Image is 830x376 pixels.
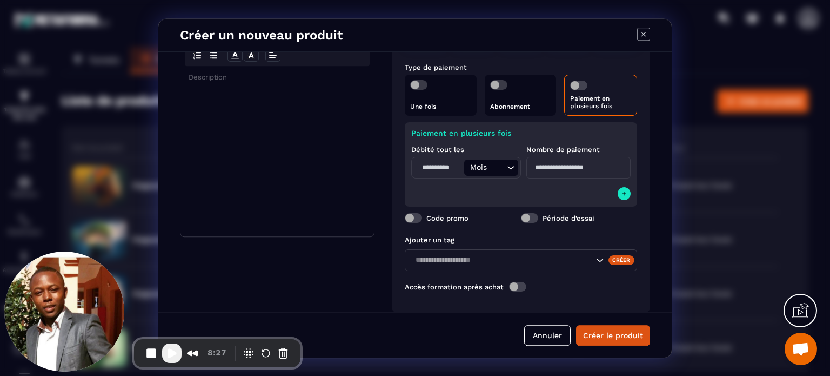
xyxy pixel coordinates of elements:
label: Ajouter un tag [405,236,454,244]
p: Paiement en plusieurs fois [411,129,631,137]
div: Search for option [464,160,518,176]
h4: Créer un nouveau produit [180,28,343,43]
label: Débité tout les [411,146,464,154]
button: Créer le produit [576,325,650,346]
input: Search for option [489,162,504,174]
label: Nombre de paiement [526,146,600,154]
div: Search for option [405,249,637,271]
label: Accès formation après achat [405,282,504,291]
p: Abonnement [490,103,551,110]
button: Annuler [524,325,571,346]
div: Créer [608,255,635,265]
input: Search for option [412,254,593,266]
span: Mois [467,162,489,174]
label: Code promo [426,214,468,222]
div: Ouvrir le chat [785,333,817,365]
p: Une fois [410,103,471,110]
p: Paiement en plusieurs fois [570,95,631,110]
label: Période d’essai [543,214,594,222]
label: Type de paiement [405,63,467,71]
